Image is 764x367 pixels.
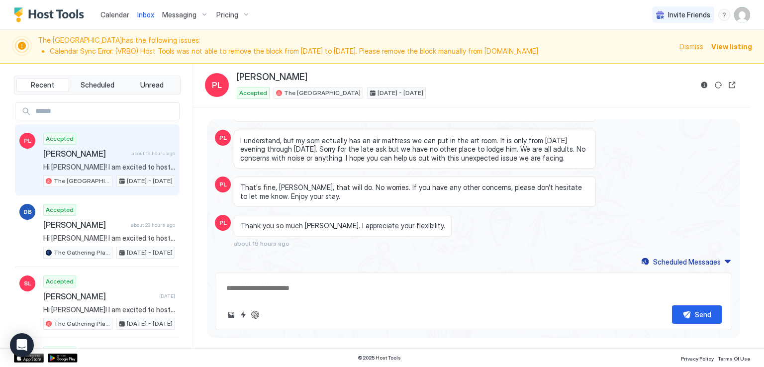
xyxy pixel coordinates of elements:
div: tab-group [14,76,181,94]
span: PL [219,133,227,142]
span: I understand, but my som actually has an air mattress we can put in the art room. It is only from... [240,136,589,163]
button: Quick reply [237,309,249,321]
span: Terms Of Use [718,356,750,362]
a: Calendar [100,9,129,20]
div: Open Intercom Messenger [10,333,34,357]
button: Reservation information [698,79,710,91]
span: about 19 hours ago [234,240,289,247]
span: PL [24,136,31,145]
span: The Gathering Place [54,248,110,257]
a: Privacy Policy [681,353,714,363]
a: App Store [14,354,44,363]
span: PL [219,180,227,189]
button: Send [672,305,722,324]
span: The [GEOGRAPHIC_DATA] [284,89,361,97]
div: Send [695,309,711,320]
span: The Gathering Place [54,319,110,328]
input: Input Field [31,103,179,120]
span: Hi [PERSON_NAME]! I am excited to host you at The Gathering Place! LOCATION: [STREET_ADDRESS] KEY... [43,234,175,243]
span: Scheduled [81,81,114,90]
div: Dismiss [679,41,703,52]
span: Invite Friends [668,10,710,19]
span: about 23 hours ago [131,222,175,228]
span: SL [24,279,31,288]
span: Accepted [46,277,74,286]
span: Calendar [100,10,129,19]
span: © 2025 Host Tools [358,355,401,361]
li: Calendar Sync Error: (VRBO) Host Tools was not able to remove the block from [DATE] to [DATE]. Pl... [50,47,673,56]
span: Unread [140,81,164,90]
span: [PERSON_NAME] [43,220,127,230]
div: menu [718,9,730,21]
button: Sync reservation [712,79,724,91]
span: [PERSON_NAME] [43,149,127,159]
span: Accepted [239,89,267,97]
span: Recent [31,81,54,90]
span: [PERSON_NAME] [43,291,155,301]
span: [DATE] - [DATE] [127,319,173,328]
button: Recent [16,78,69,92]
span: Hi [PERSON_NAME]! I am excited to host you at The [GEOGRAPHIC_DATA]! LOCATION: [STREET_ADDRESS] K... [43,163,175,172]
span: Thank you so much [PERSON_NAME]. I appreciate your flexibility. [240,221,445,230]
span: about 19 hours ago [131,150,175,157]
span: The [GEOGRAPHIC_DATA] [54,177,110,185]
div: View listing [711,41,752,52]
a: Host Tools Logo [14,7,89,22]
span: PL [219,218,227,227]
span: Pricing [216,10,238,19]
button: Scheduled [71,78,124,92]
button: Upload image [225,309,237,321]
a: Google Play Store [48,354,78,363]
button: Open reservation [726,79,738,91]
span: [DATE] [159,293,175,299]
span: [DATE] - [DATE] [127,177,173,185]
a: Inbox [137,9,154,20]
span: DB [23,207,32,216]
span: Accepted [46,205,74,214]
span: Hi [PERSON_NAME]! I am excited to host you at The Gathering Place! LOCATION: [STREET_ADDRESS] KEY... [43,305,175,314]
span: [PERSON_NAME] [237,72,307,83]
span: Messaging [162,10,196,19]
button: ChatGPT Auto Reply [249,309,261,321]
button: Unread [125,78,178,92]
span: [DATE] - [DATE] [127,248,173,257]
span: Accepted [46,134,74,143]
div: Scheduled Messages [653,257,721,267]
span: The [GEOGRAPHIC_DATA] has the following issues: [38,36,673,57]
span: PL [212,79,222,91]
span: [DATE] - [DATE] [378,89,423,97]
span: Privacy Policy [681,356,714,362]
div: User profile [734,7,750,23]
a: Terms Of Use [718,353,750,363]
button: Scheduled Messages [640,255,732,269]
span: Inbox [137,10,154,19]
span: That's fine, [PERSON_NAME], that will do. No worries. If you have any other concerns, please don'... [240,183,589,200]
